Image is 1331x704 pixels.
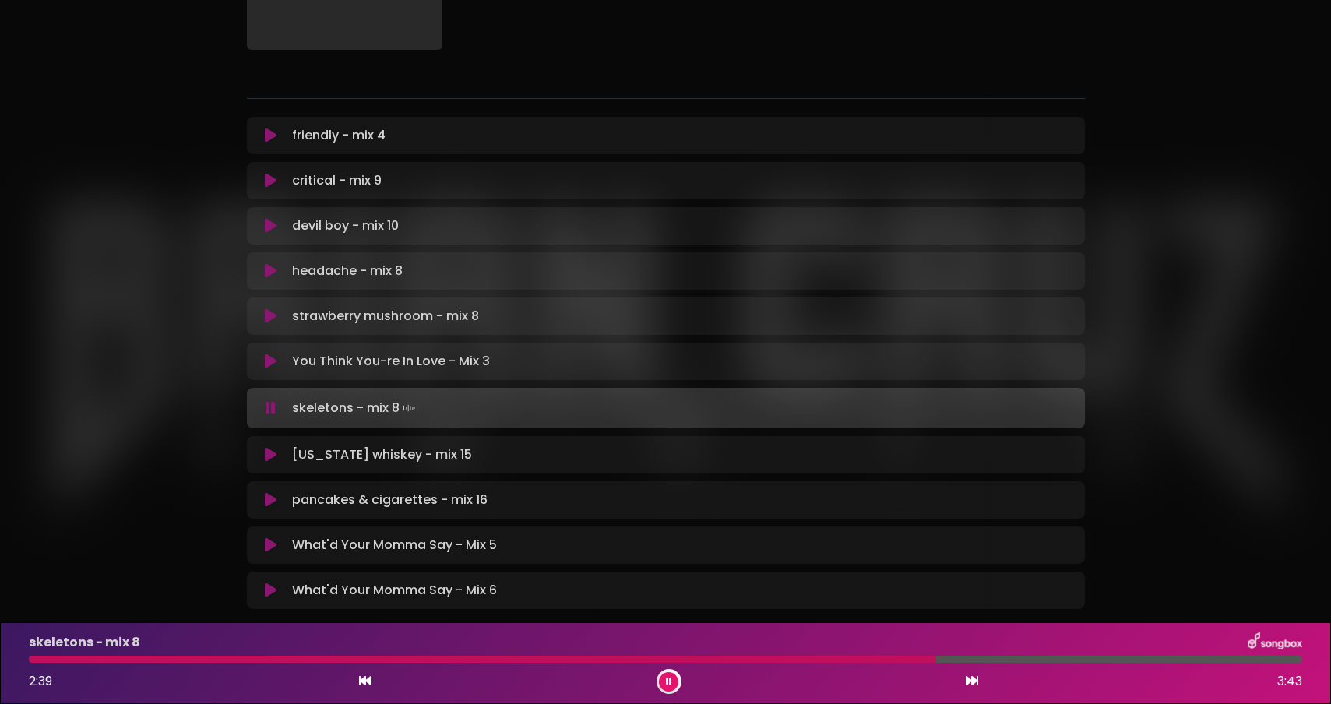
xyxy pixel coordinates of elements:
p: skeletons - mix 8 [29,633,140,652]
p: skeletons - mix 8 [292,397,421,419]
p: devil boy - mix 10 [292,216,399,235]
p: What'd Your Momma Say - Mix 6 [292,581,497,600]
p: strawberry mushroom - mix 8 [292,307,479,326]
p: critical - mix 9 [292,171,382,190]
span: 3:43 [1277,672,1302,691]
img: songbox-logo-white.png [1248,632,1302,653]
p: pancakes & cigarettes - mix 16 [292,491,488,509]
p: What'd Your Momma Say - Mix 5 [292,536,497,554]
img: waveform4.gif [400,397,421,419]
p: You Think You-re In Love - Mix 3 [292,352,490,371]
p: headache - mix 8 [292,262,403,280]
p: friendly - mix 4 [292,126,386,145]
span: 2:39 [29,672,52,690]
p: [US_STATE] whiskey - mix 15 [292,445,472,464]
